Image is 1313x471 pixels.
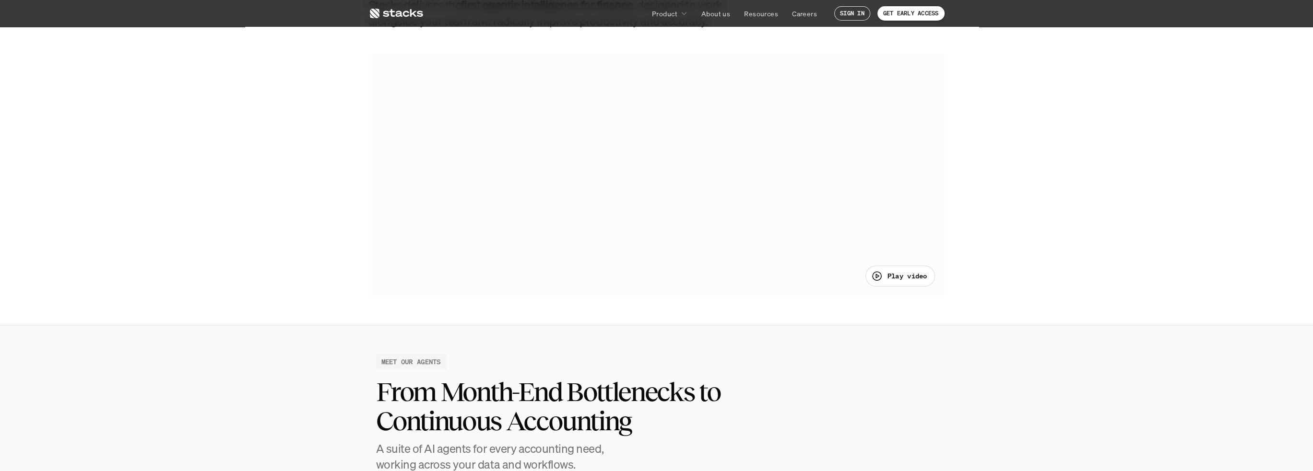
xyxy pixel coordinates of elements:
p: Careers [792,9,817,19]
p: Play video [887,271,927,281]
p: Resources [744,9,778,19]
p: About us [701,9,730,19]
a: SIGN IN [834,6,870,21]
h2: From Month-End Bottlenecks to Continuous Accounting [376,377,779,436]
a: About us [696,5,736,22]
p: Product [652,9,677,19]
a: Careers [786,5,823,22]
p: GET EARLY ACCESS [883,10,939,17]
a: Resources [738,5,784,22]
a: GET EARLY ACCESS [877,6,945,21]
p: SIGN IN [840,10,864,17]
h2: MEET OUR AGENTS [381,356,441,367]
